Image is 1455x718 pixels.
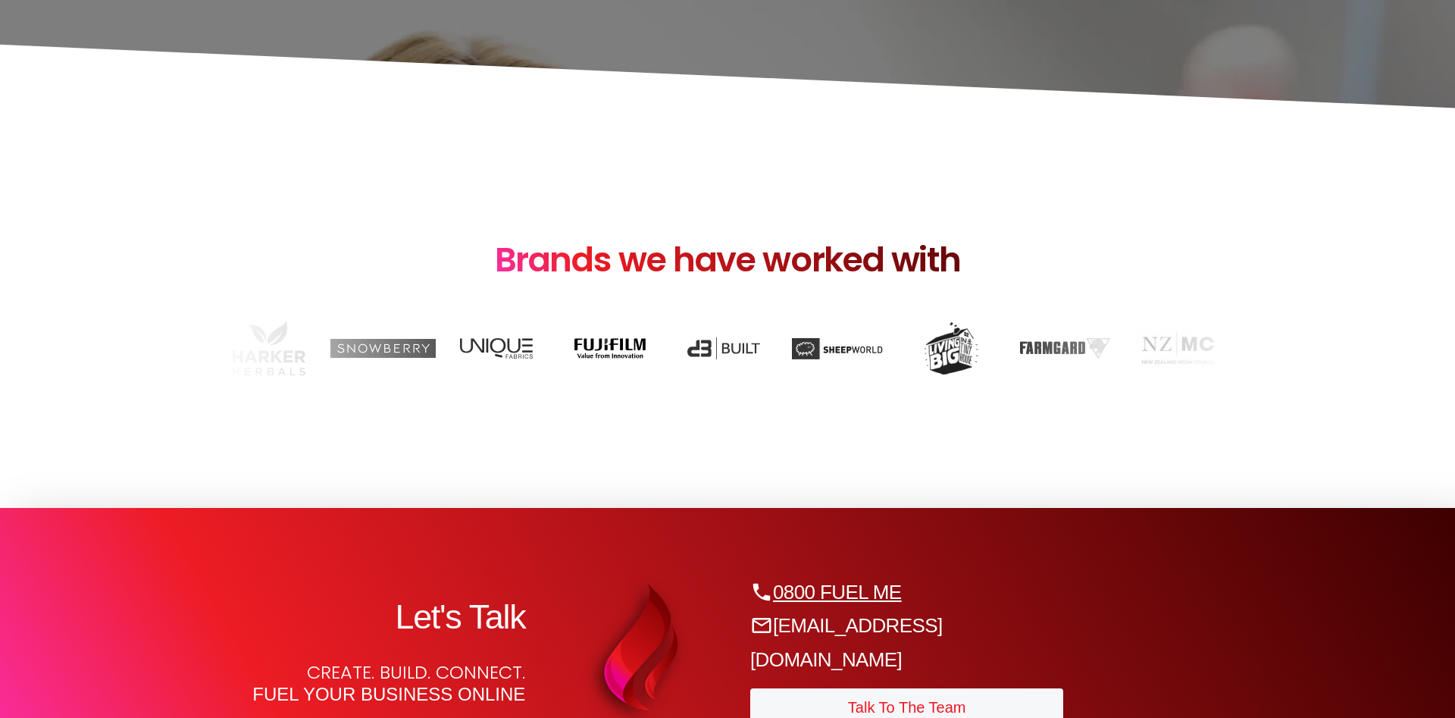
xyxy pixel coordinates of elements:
[327,339,433,358] img: Snowberry
[212,597,525,638] h2: Let's Talk
[750,581,902,604] a: 0800 FUEL ME
[252,684,525,704] strong: Fuel your business online
[921,322,976,375] img: Living Big in a Tiny House
[571,320,644,377] img: Fuji Film
[212,662,525,706] p: Create. Build. Connect.
[577,583,705,710] img: Website Design Auckland
[1132,327,1220,371] img: Media Council
[1017,338,1108,359] img: Farmgard
[495,240,961,281] h2: Brands we have worked with
[750,614,943,670] a: [EMAIL_ADDRESS][DOMAIN_NAME]
[230,320,303,377] img: Harker Herbals
[790,338,881,359] img: Sheepworld
[458,320,530,377] img: Unique Fabrics
[685,320,758,377] img: D3 Built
